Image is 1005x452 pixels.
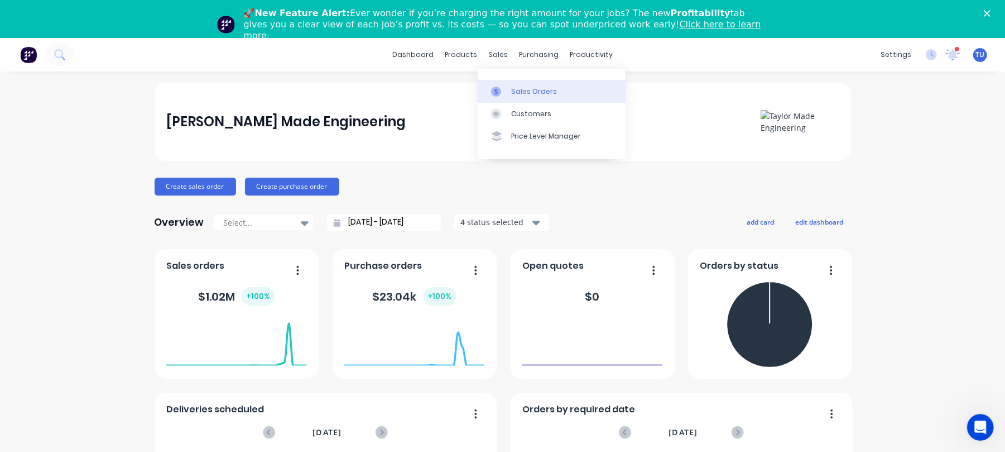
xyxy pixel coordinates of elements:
[478,103,626,125] a: Customers
[478,125,626,148] a: Price Level Manager
[20,46,37,63] img: Factory
[875,46,917,63] div: settings
[511,109,551,119] div: Customers
[373,287,456,306] div: $ 23.04k
[312,426,342,439] span: [DATE]
[788,215,851,229] button: edit dashboard
[439,46,483,63] div: products
[564,46,618,63] div: productivity
[511,131,581,141] div: Price Level Manager
[700,259,778,273] span: Orders by status
[483,46,513,63] div: sales
[669,426,698,439] span: [DATE]
[166,403,264,416] span: Deliveries scheduled
[344,259,422,273] span: Purchase orders
[976,50,985,60] span: TU
[454,214,549,231] button: 4 status selected
[967,414,994,441] iframe: Intercom live chat
[242,287,275,306] div: + 100 %
[244,19,761,41] a: Click here to learn more.
[424,287,456,306] div: + 100 %
[245,178,339,196] button: Create purchase order
[155,178,236,196] button: Create sales order
[671,8,730,18] b: Profitability
[761,110,839,134] img: Taylor Made Engineering
[198,287,275,306] div: $ 1.02M
[255,8,350,18] b: New Feature Alert:
[984,10,995,17] div: Close
[387,46,439,63] a: dashboard
[217,16,235,34] img: Profile image for Team
[478,80,626,102] a: Sales Orders
[166,111,406,133] div: [PERSON_NAME] Made Engineering
[522,259,584,273] span: Open quotes
[740,215,782,229] button: add card
[460,216,531,228] div: 4 status selected
[511,87,557,97] div: Sales Orders
[522,403,635,416] span: Orders by required date
[166,259,224,273] span: Sales orders
[585,288,600,305] div: $ 0
[155,211,204,234] div: Overview
[513,46,564,63] div: purchasing
[244,8,771,41] div: 🚀 Ever wonder if you’re charging the right amount for your jobs? The new tab gives you a clear vi...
